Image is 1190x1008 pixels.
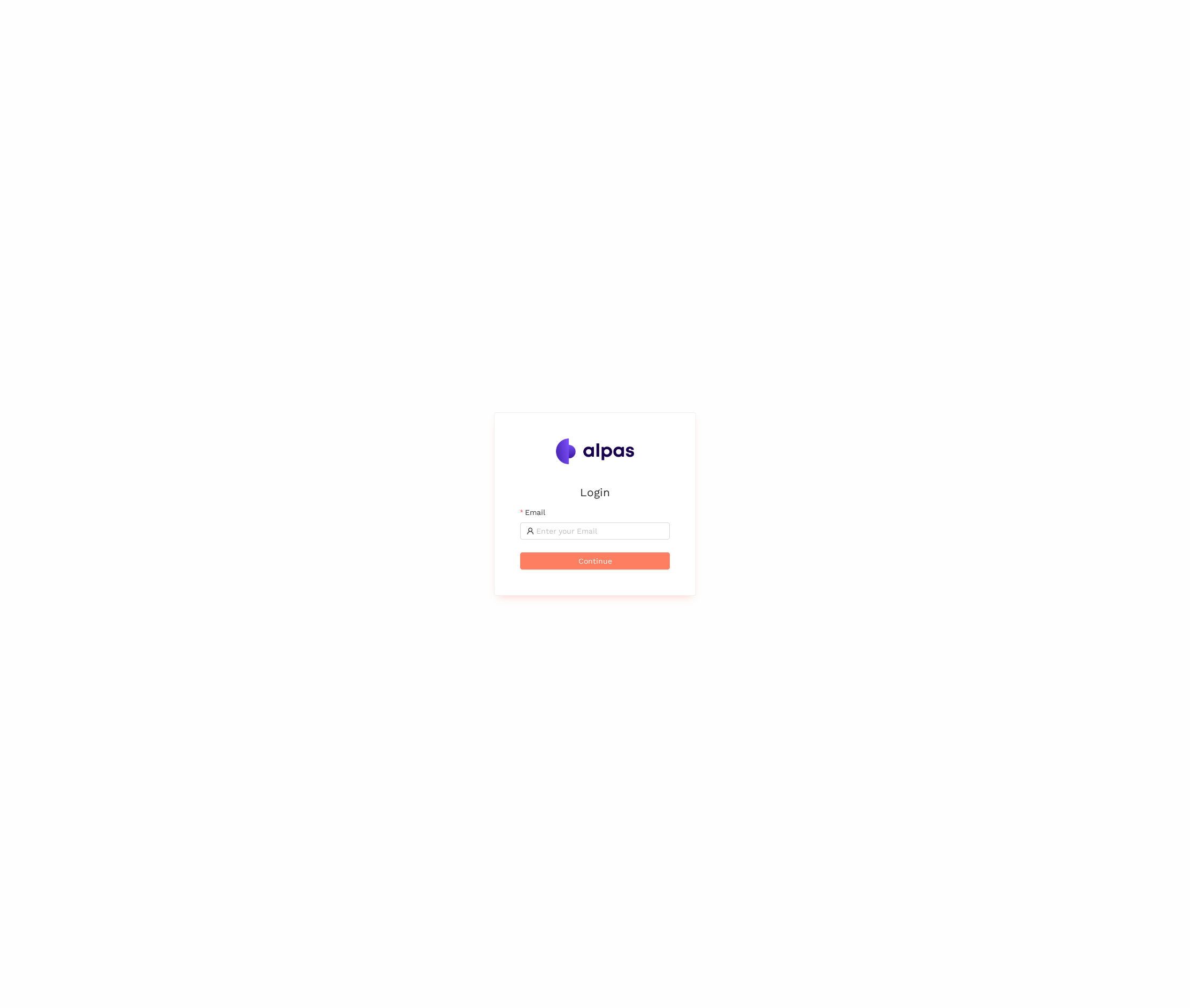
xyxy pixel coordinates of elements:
[520,483,670,501] h2: Login
[520,506,545,518] label: Email
[578,555,612,567] span: Continue
[520,552,670,570] button: Continue
[556,438,634,464] img: Alpas.ai Logo
[536,525,663,537] input: Email
[527,527,534,535] span: user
